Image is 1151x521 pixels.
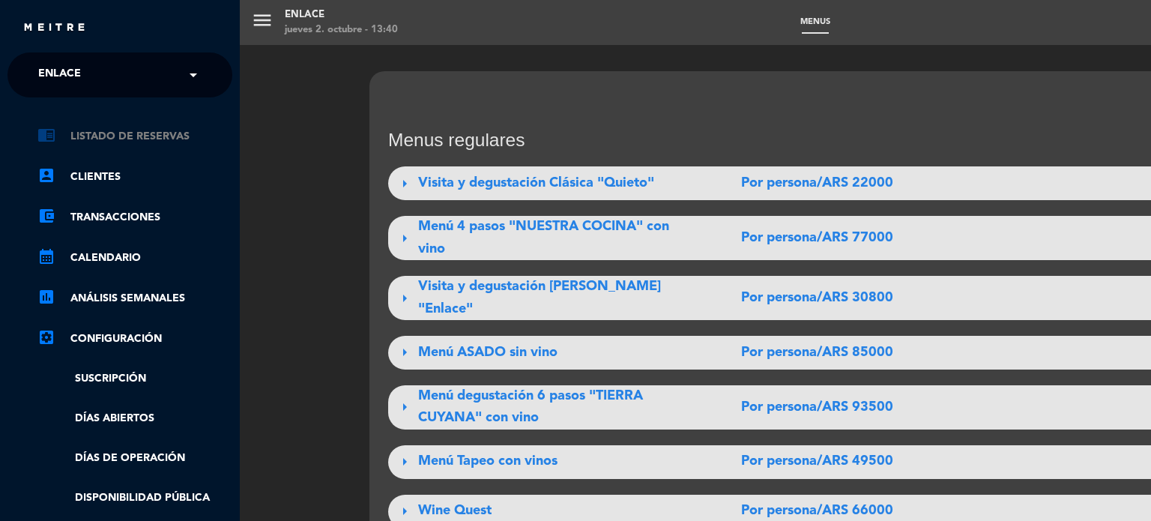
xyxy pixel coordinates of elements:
i: account_box [37,166,55,184]
i: calendar_month [37,247,55,265]
span: Enlace [38,59,81,91]
a: account_balance_walletTransacciones [37,208,232,226]
a: Disponibilidad pública [37,490,232,507]
a: chrome_reader_modeListado de Reservas [37,127,232,145]
i: account_balance_wallet [37,207,55,225]
a: Días abiertos [37,410,232,427]
i: settings_applications [37,328,55,346]
a: Configuración [37,330,232,348]
i: assessment [37,288,55,306]
i: chrome_reader_mode [37,126,55,144]
img: MEITRE [22,22,86,34]
a: Suscripción [37,370,232,388]
a: calendar_monthCalendario [37,249,232,267]
a: account_boxClientes [37,168,232,186]
a: Días de Operación [37,450,232,467]
a: assessmentANÁLISIS SEMANALES [37,289,232,307]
